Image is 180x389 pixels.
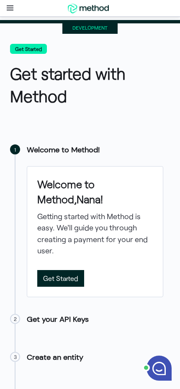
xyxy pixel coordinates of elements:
p: Welcome to Method! [27,144,100,156]
small: DEVELOPMENT [72,25,108,30]
img: MethodFi Logo [68,3,109,13]
nav: breadcrumb [10,44,170,56]
button: Get Started [10,44,47,54]
h1: Get started with Method [10,62,170,108]
span: 2 [14,316,17,322]
button: Get Started [37,270,84,287]
span: Get Started [43,273,78,284]
span: 1 [14,147,16,152]
h3: Welcome to Method, Nana ! [37,177,153,207]
span: Getting started with Method is easy. We'll guide you through creating a payment for your end user. [37,212,148,255]
p: Create an entity [27,352,83,363]
p: Get your API Keys [27,314,89,325]
span: 3 [14,354,17,360]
